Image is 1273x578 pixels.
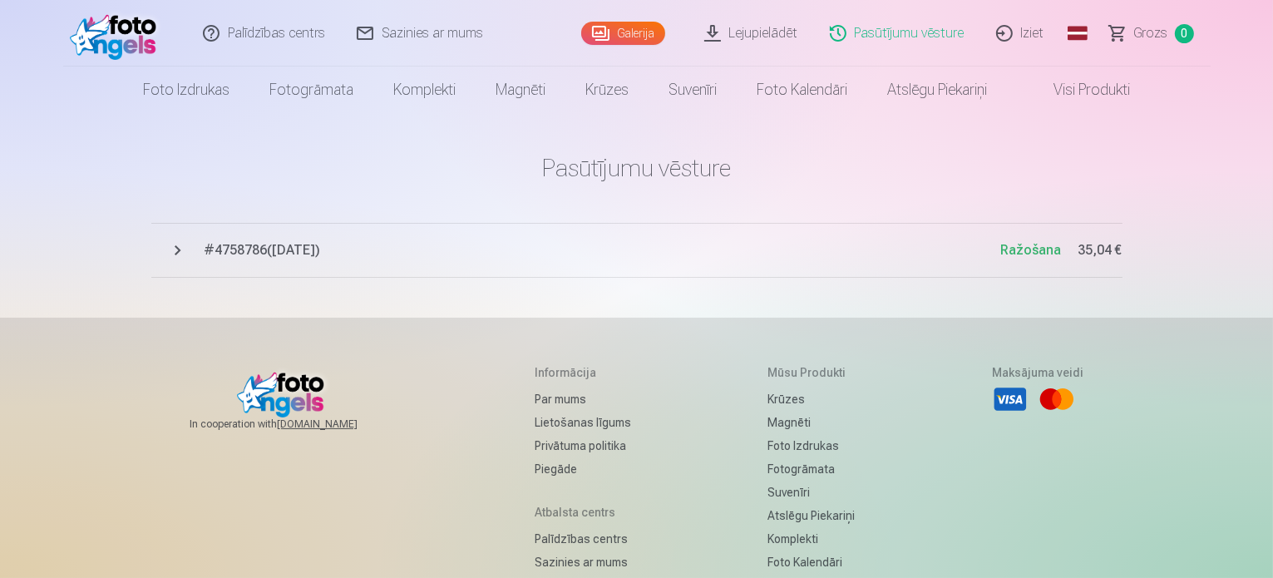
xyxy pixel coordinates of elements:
a: Suvenīri [649,67,737,113]
h5: Atbalsta centrs [535,504,631,521]
a: [DOMAIN_NAME] [277,417,397,431]
h1: Pasūtījumu vēsture [151,153,1123,183]
a: Foto kalendāri [737,67,867,113]
a: Par mums [535,388,631,411]
h5: Informācija [535,364,631,381]
a: Foto izdrukas [123,67,249,113]
a: Sazinies ar mums [535,551,631,574]
a: Krūzes [767,388,855,411]
h5: Maksājuma veidi [992,364,1083,381]
a: Magnēti [476,67,565,113]
a: Palīdzības centrs [535,527,631,551]
span: # 4758786 ( [DATE] ) [205,240,1001,260]
a: Atslēgu piekariņi [867,67,1007,113]
a: Krūzes [565,67,649,113]
a: Visi produkti [1007,67,1150,113]
a: Komplekti [373,67,476,113]
img: /fa1 [70,7,165,60]
a: Fotogrāmata [767,457,855,481]
a: Komplekti [767,527,855,551]
a: Lietošanas līgums [535,411,631,434]
button: #4758786([DATE])Ražošana35,04 € [151,223,1123,278]
a: Fotogrāmata [249,67,373,113]
a: Atslēgu piekariņi [767,504,855,527]
a: Galerija [581,22,665,45]
h5: Mūsu produkti [767,364,855,381]
a: Piegāde [535,457,631,481]
a: Magnēti [767,411,855,434]
span: 0 [1175,24,1194,43]
a: Foto izdrukas [767,434,855,457]
a: Privātuma politika [535,434,631,457]
span: In cooperation with [190,417,397,431]
span: 35,04 € [1078,240,1123,260]
span: Ražošana [1001,242,1062,258]
a: Foto kalendāri [767,551,855,574]
li: Visa [992,381,1029,417]
a: Suvenīri [767,481,855,504]
span: Grozs [1134,23,1168,43]
li: Mastercard [1039,381,1075,417]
